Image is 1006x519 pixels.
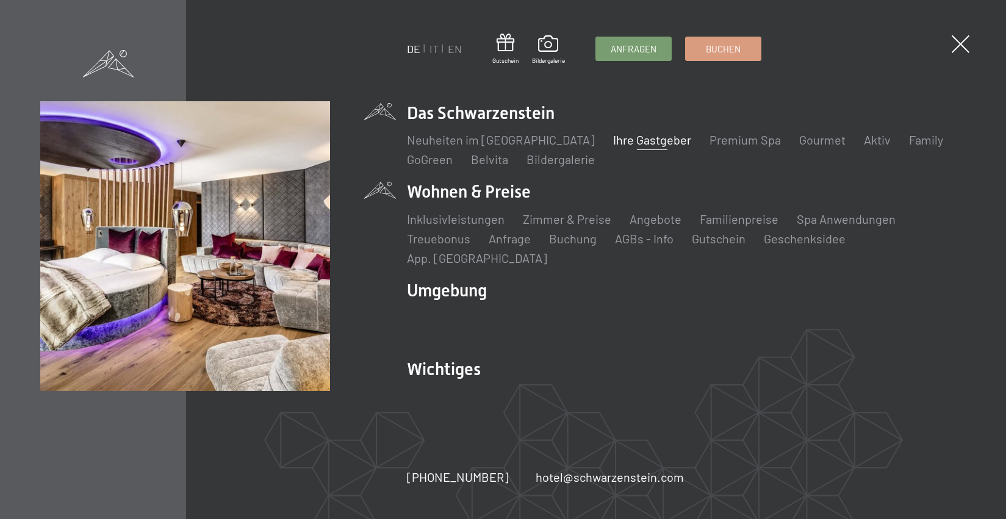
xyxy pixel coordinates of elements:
span: Buchen [706,43,741,55]
a: Belvita [471,152,508,166]
a: AGBs - Info [615,231,674,246]
a: Bildergalerie [532,35,565,65]
a: [PHONE_NUMBER] [407,468,509,485]
a: DE [407,42,420,55]
a: GoGreen [407,152,453,166]
a: Zimmer & Preise [523,212,611,226]
span: [PHONE_NUMBER] [407,470,509,484]
a: Anfrage [489,231,531,246]
a: Anfragen [596,37,671,60]
a: Gourmet [799,132,846,147]
a: Family [909,132,943,147]
a: Geschenksidee [764,231,846,246]
a: Gutschein [692,231,746,246]
a: Spa Anwendungen [797,212,896,226]
a: IT [429,42,439,55]
a: Familienpreise [700,212,778,226]
a: Bildergalerie [526,152,595,166]
a: Neuheiten im [GEOGRAPHIC_DATA] [407,132,595,147]
a: App. [GEOGRAPHIC_DATA] [407,251,547,265]
a: EN [448,42,462,55]
a: Buchen [686,37,761,60]
span: Anfragen [611,43,656,55]
a: Aktiv [864,132,891,147]
a: Ihre Gastgeber [613,132,691,147]
a: Treuebonus [407,231,470,246]
a: Gutschein [492,34,519,65]
a: Angebote [630,212,681,226]
a: Inklusivleistungen [407,212,505,226]
span: Bildergalerie [532,56,565,65]
a: Premium Spa [710,132,781,147]
a: hotel@schwarzenstein.com [536,468,684,485]
span: Gutschein [492,56,519,65]
a: Buchung [549,231,597,246]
